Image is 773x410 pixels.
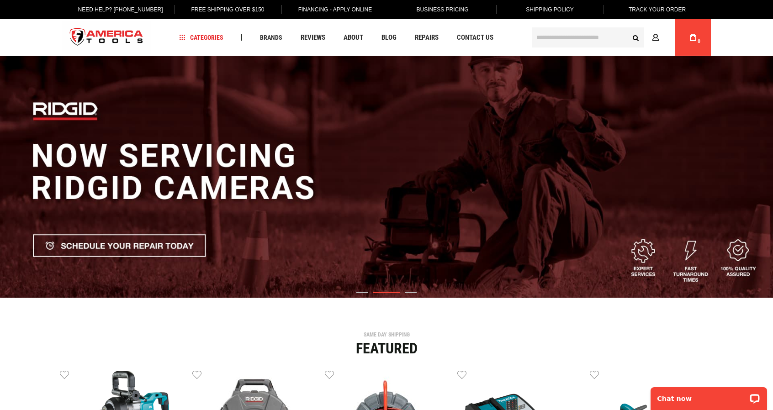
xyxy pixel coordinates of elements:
[627,29,644,46] button: Search
[296,32,329,44] a: Reviews
[344,34,363,41] span: About
[377,32,401,44] a: Blog
[62,21,151,55] img: America Tools
[301,34,325,41] span: Reviews
[60,341,713,356] div: Featured
[60,332,713,337] div: SAME DAY SHIPPING
[411,32,443,44] a: Repairs
[256,32,286,44] a: Brands
[457,34,493,41] span: Contact Us
[645,381,773,410] iframe: LiveChat chat widget
[381,34,397,41] span: Blog
[339,32,367,44] a: About
[415,34,439,41] span: Repairs
[175,32,228,44] a: Categories
[62,21,151,55] a: store logo
[260,34,282,41] span: Brands
[180,34,223,41] span: Categories
[698,39,700,44] span: 0
[453,32,498,44] a: Contact Us
[526,6,574,13] span: Shipping Policy
[684,19,702,56] a: 0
